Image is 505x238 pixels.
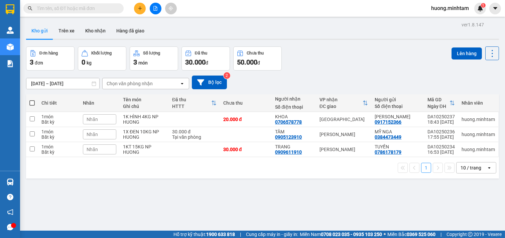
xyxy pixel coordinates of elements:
strong: 0369 525 060 [407,232,435,237]
div: ĐC giao [320,104,363,109]
div: DA10250236 [427,129,455,134]
span: 30.000 [185,58,206,66]
div: 1 món [41,129,76,134]
span: món [138,60,148,66]
div: Bất kỳ [41,149,76,155]
div: 1 món [41,144,76,149]
div: Chọn văn phòng nhận [107,80,153,87]
div: Người gửi [375,97,421,102]
div: Người nhận [275,96,313,102]
button: Số lượng3món [130,46,178,71]
button: 1 [421,163,431,173]
div: TÂM [275,129,313,134]
button: Chưa thu50.000đ [233,46,282,71]
span: aim [168,6,173,11]
span: plus [138,6,142,11]
div: 1K HÌNH 4KG NP [123,114,165,119]
div: Đơn hàng [39,51,58,55]
strong: 0708 023 035 - 0935 103 250 [321,232,382,237]
div: Chi tiết [41,100,76,106]
div: 0917152366 [375,119,401,125]
span: 3 [133,58,137,66]
div: Tên món [123,97,165,102]
span: question-circle [7,194,13,200]
button: Hàng đã giao [111,23,150,39]
div: Đã thu [195,51,207,55]
img: icon-new-feature [477,5,483,11]
button: Khối lượng0kg [78,46,126,71]
button: Bộ lọc [192,76,227,89]
img: warehouse-icon [7,43,14,50]
div: TUYỀN [375,144,421,149]
strong: 1900 633 818 [206,232,235,237]
span: copyright [468,232,473,237]
div: 0909611910 [275,149,302,155]
span: 0 [82,58,85,66]
button: Kho nhận [80,23,111,39]
span: 3 [30,58,33,66]
div: 30.000 đ [223,147,269,152]
th: Toggle SortBy [316,94,372,112]
input: Select a date range. [26,78,99,89]
span: caret-down [492,5,498,11]
div: HTTT [172,104,211,109]
span: 1 [482,3,484,8]
span: đ [257,60,260,66]
span: kg [87,60,92,66]
div: [GEOGRAPHIC_DATA] [320,117,368,122]
div: Nhân viên [462,100,495,106]
input: Tìm tên, số ĐT hoặc mã đơn [37,5,116,12]
button: Trên xe [53,23,80,39]
div: Chưa thu [247,51,264,55]
span: huong.minhtam [426,4,474,12]
div: Nhãn [83,100,116,106]
div: 0786178179 [375,149,401,155]
span: search [28,6,32,11]
button: Kho gửi [26,23,53,39]
button: Lên hàng [452,47,482,59]
div: 17:55 [DATE] [427,134,455,140]
div: [PERSON_NAME] [320,147,368,152]
button: file-add [150,3,161,14]
span: Miền Bắc [387,231,435,238]
div: TRANG [275,144,313,149]
sup: 1 [481,3,486,8]
span: đơn [35,60,43,66]
div: DA10250234 [427,144,455,149]
div: Số điện thoại [375,104,421,109]
div: huong.minhtam [462,132,495,137]
div: Khối lượng [91,51,112,55]
div: Đã thu [172,97,211,102]
div: 20.000 đ [223,117,269,122]
div: VP nhận [320,97,363,102]
div: Chưa thu [223,100,269,106]
div: 30.000 đ [172,129,217,134]
div: Bất kỳ [41,119,76,125]
div: MỸ NGA [375,129,421,134]
svg: open [179,81,185,86]
th: Toggle SortBy [424,94,458,112]
span: notification [7,209,13,215]
div: huong.minhtam [462,147,495,152]
span: Cung cấp máy in - giấy in: [246,231,298,238]
div: 1KT 15KG NP [123,144,165,149]
span: | [440,231,441,238]
img: solution-icon [7,60,14,67]
button: caret-down [489,3,501,14]
div: Mã GD [427,97,450,102]
span: Nhãn [87,147,98,152]
div: Bất kỳ [41,134,76,140]
span: Nhãn [87,117,98,122]
span: message [7,224,13,230]
img: warehouse-icon [7,27,14,34]
div: KHOA [275,114,313,119]
div: 10 / trang [461,164,481,171]
span: Miền Nam [300,231,382,238]
button: plus [134,3,146,14]
div: 1 món [41,114,76,119]
div: DA10250237 [427,114,455,119]
div: Số lượng [143,51,160,55]
span: ⚪️ [384,233,386,236]
div: 0706578778 [275,119,302,125]
span: đ [206,60,208,66]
